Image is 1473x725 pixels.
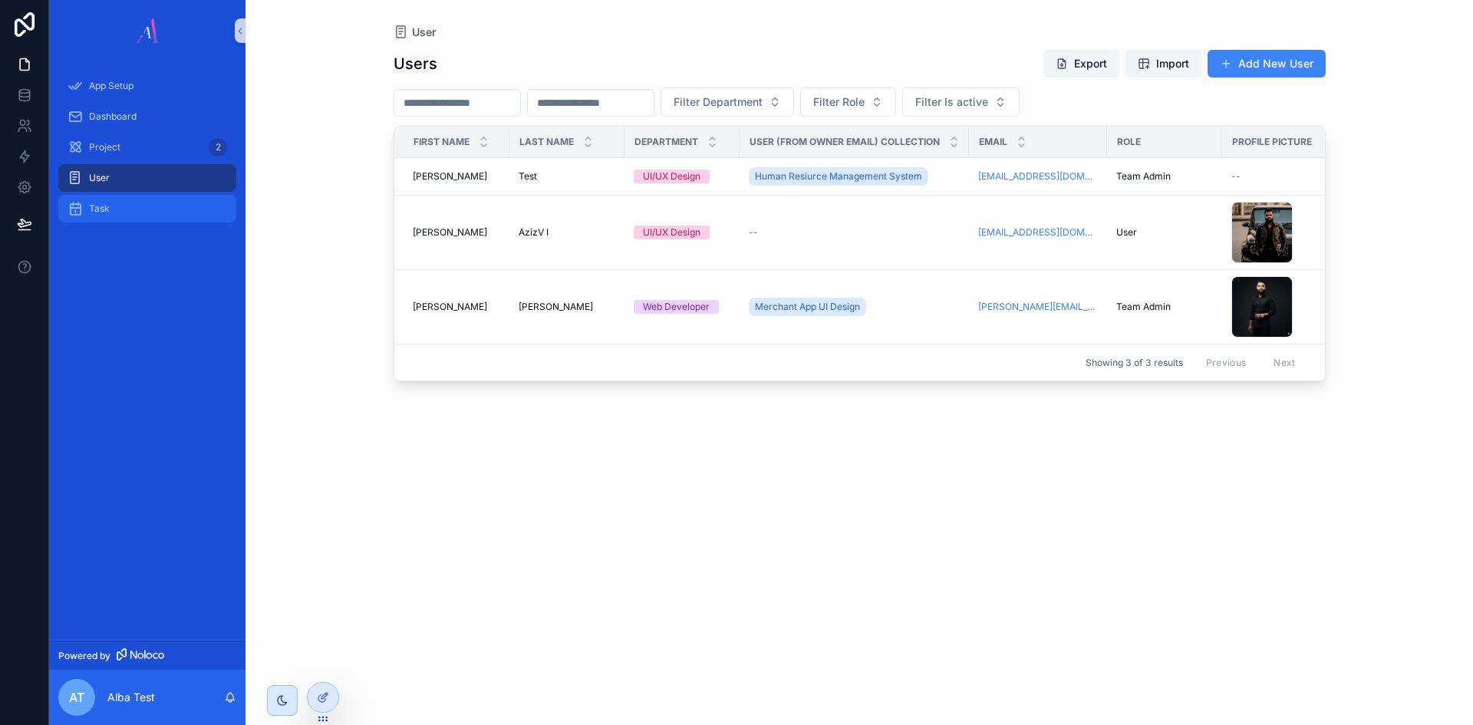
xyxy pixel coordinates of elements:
a: -- [749,226,960,239]
a: [EMAIL_ADDRESS][DOMAIN_NAME] [978,226,1098,239]
a: Project2 [58,133,236,161]
a: [PERSON_NAME] [519,301,615,313]
span: User [1116,226,1137,239]
span: Human Resiurce Management System [755,170,922,183]
h1: Users [394,53,437,74]
span: Team Admin [1116,301,1171,313]
a: Human Resiurce Management System [749,164,960,189]
span: Last name [519,136,574,148]
span: [PERSON_NAME] [413,301,487,313]
button: Import [1125,50,1201,77]
a: [PERSON_NAME] [413,301,500,313]
span: App Setup [89,80,133,92]
a: Merchant App UI Design [749,298,866,316]
a: Team Admin [1116,170,1213,183]
a: [EMAIL_ADDRESS][DOMAIN_NAME] [978,170,1098,183]
span: Filter Department [674,94,763,110]
span: User [412,25,436,40]
button: Select Button [902,87,1020,117]
span: [PERSON_NAME] [413,170,487,183]
span: -- [1231,170,1241,183]
div: UI/UX Design [643,170,700,183]
span: Showing 3 of 3 results [1086,357,1183,369]
button: Select Button [661,87,794,117]
span: Role [1117,136,1141,148]
span: AzizV I [519,226,549,239]
span: Team Admin [1116,170,1171,183]
button: Select Button [800,87,896,117]
button: Export [1043,50,1119,77]
span: Department [634,136,698,148]
div: Web Developer [643,300,710,314]
span: Powered by [58,650,110,662]
a: [PERSON_NAME] [413,170,500,183]
a: User [394,25,436,40]
a: Merchant App UI Design [749,295,960,319]
a: -- [1231,170,1328,183]
span: -- [749,226,758,239]
a: [PERSON_NAME][EMAIL_ADDRESS][DOMAIN_NAME] [978,301,1098,313]
img: App logo [135,18,160,43]
span: [PERSON_NAME] [519,301,593,313]
a: UI/UX Design [634,170,730,183]
a: Dashboard [58,103,236,130]
a: [PERSON_NAME] [413,226,500,239]
a: User [1116,226,1213,239]
span: Filter Is active [915,94,988,110]
a: App Setup [58,72,236,100]
span: Task [89,203,110,215]
span: User (from owner email) collection [750,136,940,148]
span: Filter Role [813,94,865,110]
span: User [89,172,110,184]
span: Email [979,136,1007,148]
span: AT [69,688,84,707]
span: Merchant App UI Design [755,301,860,313]
div: scrollable content [49,61,245,242]
a: User [58,164,236,192]
div: UI/UX Design [643,226,700,239]
span: First name [414,136,470,148]
p: Alba Test [107,690,155,705]
span: Project [89,141,120,153]
span: [PERSON_NAME] [413,226,487,239]
a: UI/UX Design [634,226,730,239]
span: Profile picture [1232,136,1312,148]
a: Test [519,170,615,183]
a: Powered by [49,641,245,670]
a: Human Resiurce Management System [749,167,928,186]
div: 2 [209,138,227,157]
button: Add New User [1208,50,1326,77]
a: AzizV I [519,226,615,239]
a: Web Developer [634,300,730,314]
a: Task [58,195,236,222]
span: Import [1156,56,1189,71]
span: Dashboard [89,110,137,123]
span: Test [519,170,537,183]
a: Team Admin [1116,301,1213,313]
